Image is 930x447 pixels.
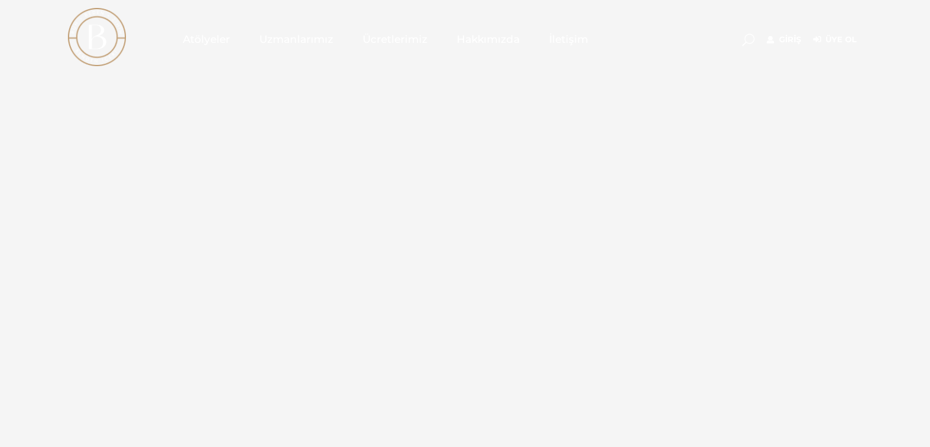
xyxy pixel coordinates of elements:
[457,32,520,47] span: Hakkımızda
[245,9,348,70] a: Uzmanlarımız
[442,9,534,70] a: Hakkımızda
[259,32,333,47] span: Uzmanlarımız
[183,32,230,47] span: Atölyeler
[813,32,857,47] a: Üye Ol
[534,9,603,70] a: İletişim
[348,9,442,70] a: Ücretlerimiz
[363,32,427,47] span: Ücretlerimiz
[767,32,801,47] a: Giriş
[549,32,588,47] span: İletişim
[68,8,126,66] img: light logo
[168,9,245,70] a: Atölyeler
